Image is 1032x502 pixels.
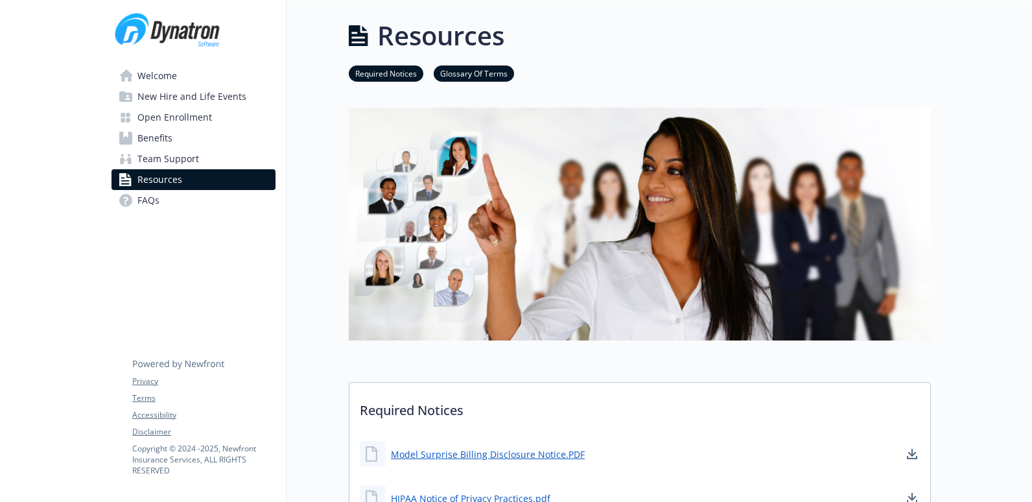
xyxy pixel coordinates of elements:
[137,149,199,169] span: Team Support
[132,376,275,387] a: Privacy
[349,383,930,431] p: Required Notices
[434,67,514,79] a: Glossary Of Terms
[391,448,585,461] a: Model Surprise Billing Disclosure Notice.PDF
[111,169,276,190] a: Resources
[137,107,212,128] span: Open Enrollment
[111,128,276,149] a: Benefits
[349,67,423,79] a: Required Notices
[111,86,276,107] a: New Hire and Life Events
[111,149,276,169] a: Team Support
[132,409,275,421] a: Accessibility
[377,16,504,55] h1: Resources
[132,426,275,438] a: Disclaimer
[111,107,276,128] a: Open Enrollment
[132,392,275,404] a: Terms
[137,169,182,190] span: Resources
[137,128,172,149] span: Benefits
[111,66,276,86] a: Welcome
[137,190,159,211] span: FAQs
[137,66,177,86] span: Welcome
[904,446,920,462] a: download document
[111,190,276,211] a: FAQs
[137,86,246,107] span: New Hire and Life Events
[349,108,931,341] img: resources page banner
[132,443,275,476] p: Copyright © 2024 - 2025 , Newfront Insurance Services, ALL RIGHTS RESERVED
